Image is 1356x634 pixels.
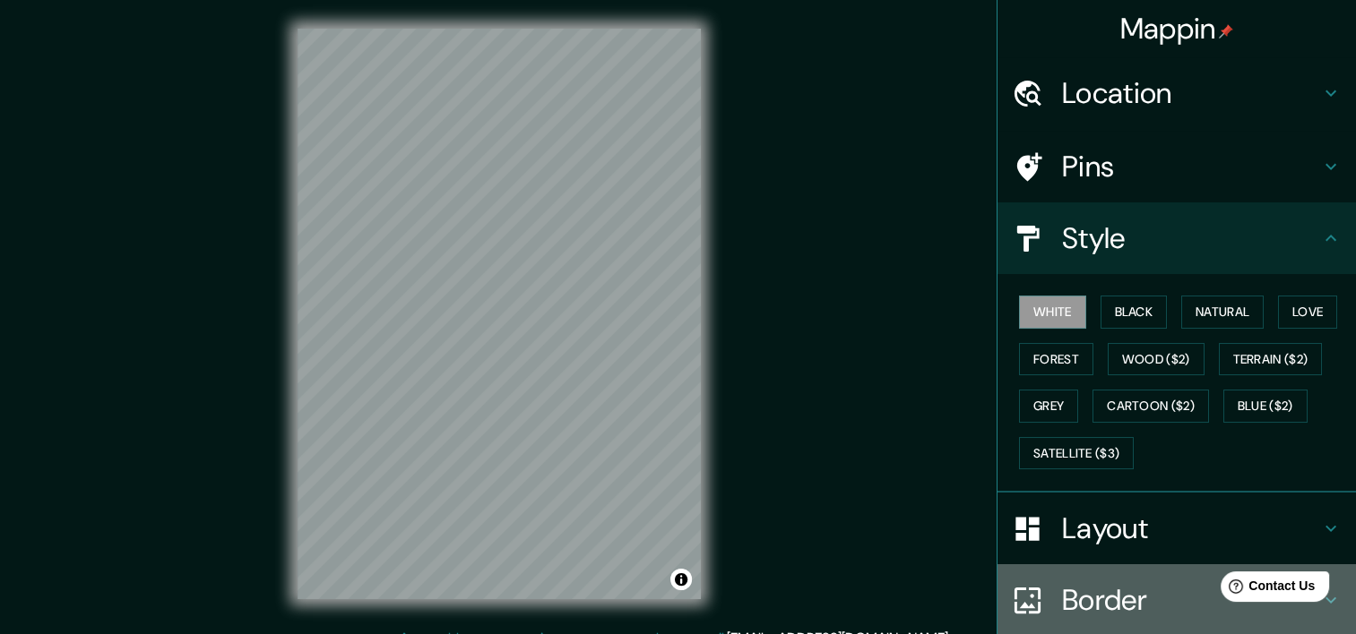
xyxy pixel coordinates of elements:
iframe: Help widget launcher [1196,564,1336,614]
img: pin-icon.png [1219,24,1233,39]
div: Pins [998,131,1356,202]
button: Black [1101,296,1168,329]
button: White [1019,296,1086,329]
button: Wood ($2) [1108,343,1205,376]
button: Terrain ($2) [1219,343,1323,376]
h4: Style [1062,220,1320,256]
button: Forest [1019,343,1093,376]
canvas: Map [298,29,701,599]
div: Location [998,57,1356,129]
button: Blue ($2) [1223,390,1308,423]
button: Cartoon ($2) [1093,390,1209,423]
h4: Mappin [1120,11,1234,47]
button: Toggle attribution [670,569,692,590]
h4: Border [1062,582,1320,618]
button: Grey [1019,390,1078,423]
button: Natural [1181,296,1264,329]
div: Style [998,202,1356,274]
h4: Location [1062,75,1320,111]
div: Layout [998,493,1356,564]
h4: Layout [1062,510,1320,546]
h4: Pins [1062,149,1320,184]
button: Love [1278,296,1337,329]
button: Satellite ($3) [1019,437,1134,470]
